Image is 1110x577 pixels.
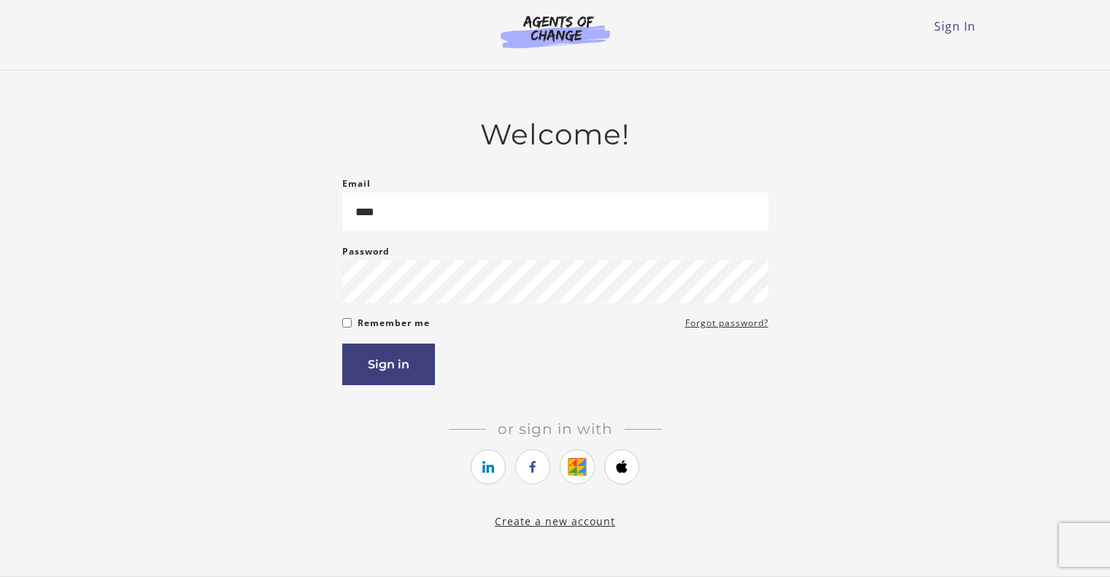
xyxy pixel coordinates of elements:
a: https://courses.thinkific.com/users/auth/apple?ss%5Breferral%5D=&ss%5Buser_return_to%5D=&ss%5Bvis... [604,449,639,484]
span: Or sign in with [486,420,625,438]
a: https://courses.thinkific.com/users/auth/google?ss%5Breferral%5D=&ss%5Buser_return_to%5D=&ss%5Bvi... [560,449,595,484]
a: Create a new account [495,514,615,528]
label: Email [342,175,371,193]
button: Sign in [342,344,435,385]
a: https://courses.thinkific.com/users/auth/facebook?ss%5Breferral%5D=&ss%5Buser_return_to%5D=&ss%5B... [515,449,550,484]
img: Agents of Change Logo [485,15,625,48]
h2: Welcome! [342,117,768,152]
a: Sign In [934,18,976,34]
a: Forgot password? [685,314,768,332]
a: https://courses.thinkific.com/users/auth/linkedin?ss%5Breferral%5D=&ss%5Buser_return_to%5D=&ss%5B... [471,449,506,484]
label: Remember me [358,314,430,332]
label: Password [342,243,390,260]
